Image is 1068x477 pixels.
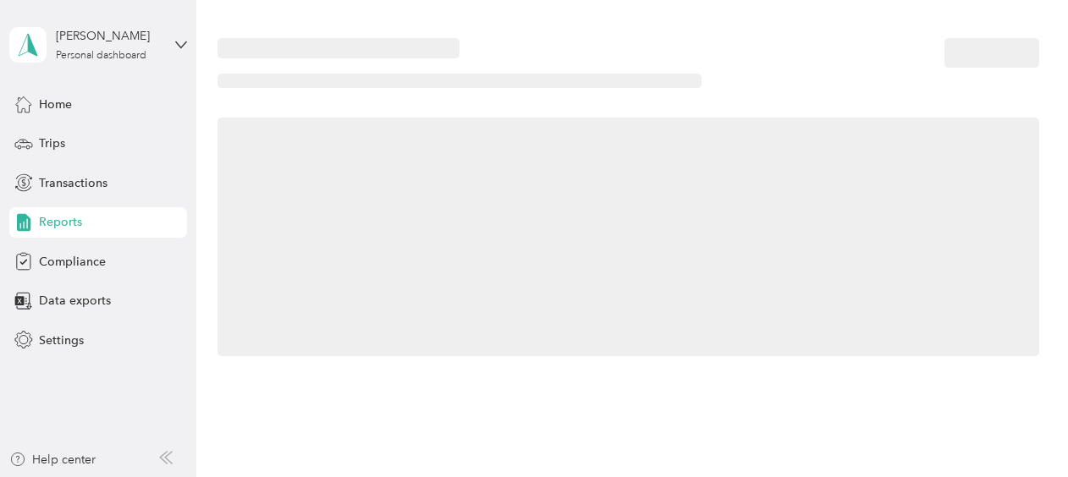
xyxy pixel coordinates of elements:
[39,174,107,192] span: Transactions
[9,451,96,469] button: Help center
[39,134,65,152] span: Trips
[39,292,111,310] span: Data exports
[39,253,106,271] span: Compliance
[39,332,84,349] span: Settings
[56,27,162,45] div: [PERSON_NAME]
[56,51,146,61] div: Personal dashboard
[973,382,1068,477] iframe: Everlance-gr Chat Button Frame
[39,96,72,113] span: Home
[39,213,82,231] span: Reports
